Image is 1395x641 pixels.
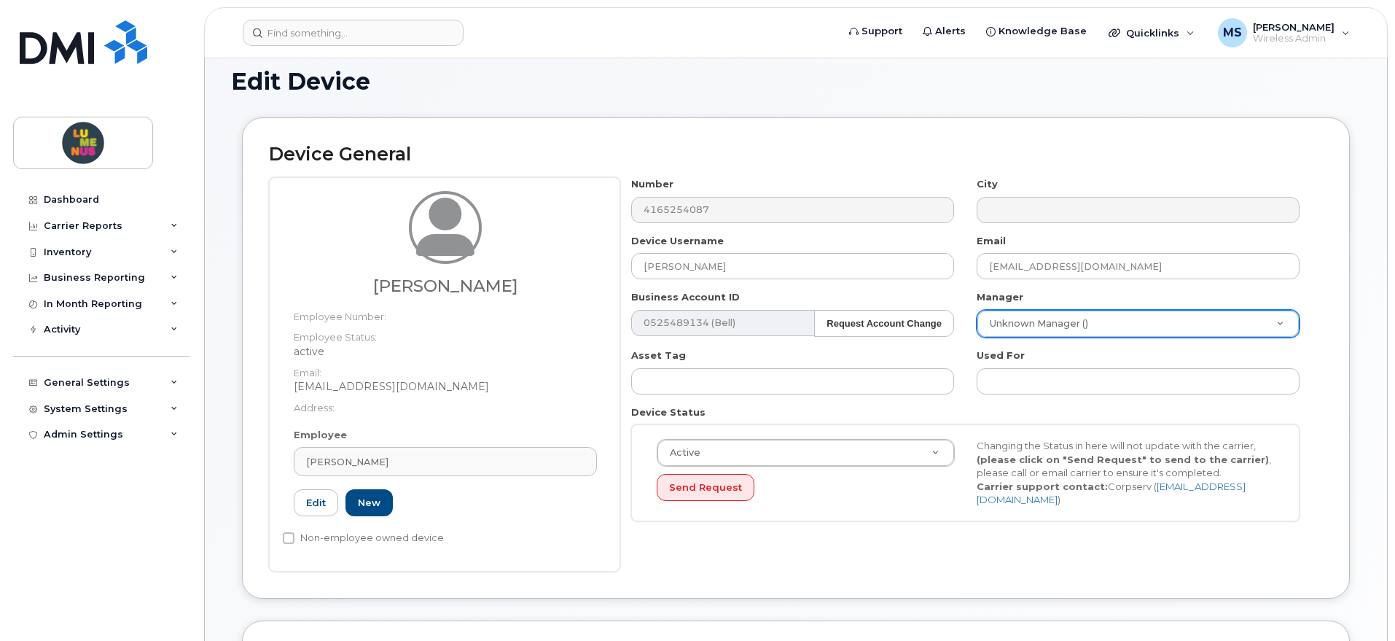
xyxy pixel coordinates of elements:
strong: Carrier support contact: [977,481,1108,492]
dd: [EMAIL_ADDRESS][DOMAIN_NAME] [294,379,597,394]
a: [EMAIL_ADDRESS][DOMAIN_NAME] [977,481,1246,506]
a: Edit [294,489,338,516]
a: Alerts [913,17,976,46]
span: [PERSON_NAME] [306,455,388,469]
a: Active [657,440,954,466]
strong: (please click on "Send Request" to send to the carrier) [977,454,1269,465]
label: Used For [977,349,1025,362]
span: Unknown Manager () [981,317,1088,330]
dt: Employee Number: [294,303,597,324]
a: Support [839,17,913,46]
label: Business Account ID [631,290,740,304]
a: New [345,489,393,516]
a: Unknown Manager () [977,311,1299,337]
input: Non-employee owned device [283,532,294,544]
label: Number [631,177,673,191]
div: Mike Sousa [1208,18,1360,47]
button: Request Account Change [814,310,954,337]
label: Non-employee owned device [283,529,444,547]
button: Send Request [657,474,754,501]
label: Email [977,234,1006,248]
div: Quicklinks [1098,18,1205,47]
span: Quicklinks [1126,27,1179,39]
h1: Edit Device [231,69,1361,94]
h2: Device General [269,144,1323,165]
label: Employee [294,428,347,442]
span: Active [661,446,700,459]
strong: Request Account Change [827,318,942,329]
span: MS [1223,24,1242,42]
span: Knowledge Base [999,24,1087,39]
span: [PERSON_NAME] [1253,21,1335,33]
label: Device Username [631,234,724,248]
label: Device Status [631,405,706,419]
a: [PERSON_NAME] [294,447,597,476]
dt: Email: [294,359,597,380]
dd: active [294,344,597,359]
span: Support [861,24,902,39]
dt: Employee Status: [294,323,597,344]
span: Alerts [935,24,966,39]
label: Manager [977,290,1023,304]
a: Knowledge Base [976,17,1097,46]
dt: Address: [294,394,597,415]
label: Asset Tag [631,349,686,362]
label: City [977,177,998,191]
div: Changing the Status in here will not update with the carrier, , please call or email carrier to e... [966,439,1286,507]
h3: [PERSON_NAME] [294,277,597,295]
input: Find something... [243,20,464,46]
span: Wireless Admin [1253,33,1335,44]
